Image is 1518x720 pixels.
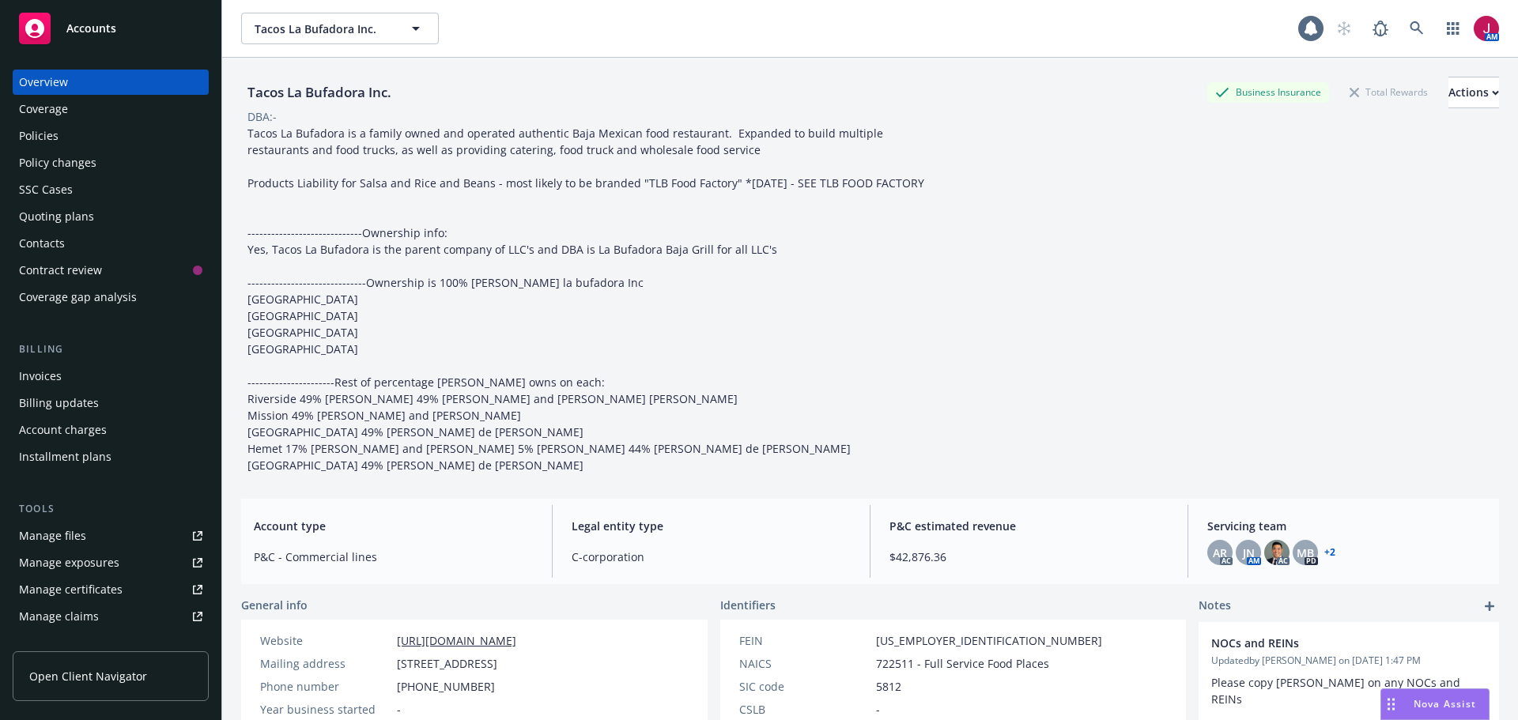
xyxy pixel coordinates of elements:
[247,108,277,125] div: DBA: -
[876,678,901,695] span: 5812
[13,550,209,575] a: Manage exposures
[19,523,86,548] div: Manage files
[1199,622,1499,720] div: NOCs and REINsUpdatedby [PERSON_NAME] on [DATE] 1:47 PMPlease copy [PERSON_NAME] on any NOCs and ...
[19,150,96,175] div: Policy changes
[19,123,59,149] div: Policies
[19,204,94,229] div: Quoting plans
[1365,13,1396,44] a: Report a Bug
[19,285,137,310] div: Coverage gap analysis
[1342,82,1436,102] div: Total Rewards
[13,390,209,416] a: Billing updates
[13,150,209,175] a: Policy changes
[876,701,880,718] span: -
[13,604,209,629] a: Manage claims
[1297,545,1314,561] span: MB
[260,678,391,695] div: Phone number
[19,231,65,256] div: Contacts
[13,6,209,51] a: Accounts
[397,678,495,695] span: [PHONE_NUMBER]
[1448,77,1499,108] button: Actions
[1213,545,1227,561] span: AR
[1199,597,1231,616] span: Notes
[1401,13,1433,44] a: Search
[19,631,93,656] div: Manage BORs
[720,597,776,613] span: Identifiers
[397,633,516,648] a: [URL][DOMAIN_NAME]
[1380,688,1490,720] button: Nova Assist
[13,417,209,443] a: Account charges
[260,701,391,718] div: Year business started
[13,444,209,469] a: Installment plans
[876,632,1102,649] span: [US_EMPLOYER_IDENTIFICATION_NUMBER]
[19,417,107,443] div: Account charges
[260,655,391,672] div: Mailing address
[876,655,1049,672] span: 722511 - Full Service Food Places
[241,597,308,613] span: General info
[1324,548,1335,557] a: +2
[739,701,870,718] div: CSLB
[1211,675,1463,707] span: Please copy [PERSON_NAME] on any NOCs and REINs
[19,96,68,122] div: Coverage
[1480,597,1499,616] a: add
[13,96,209,122] a: Coverage
[739,632,870,649] div: FEIN
[13,177,209,202] a: SSC Cases
[19,390,99,416] div: Billing updates
[260,632,391,649] div: Website
[397,701,401,718] span: -
[1414,697,1476,711] span: Nova Assist
[1211,654,1486,668] span: Updated by [PERSON_NAME] on [DATE] 1:47 PM
[13,231,209,256] a: Contacts
[13,341,209,357] div: Billing
[13,204,209,229] a: Quoting plans
[19,177,73,202] div: SSC Cases
[19,444,111,469] div: Installment plans
[1211,635,1445,651] span: NOCs and REINs
[13,631,209,656] a: Manage BORs
[66,22,116,35] span: Accounts
[1328,13,1360,44] a: Start snowing
[254,518,533,534] span: Account type
[1474,16,1499,41] img: photo
[19,604,99,629] div: Manage claims
[13,70,209,95] a: Overview
[1207,82,1329,102] div: Business Insurance
[19,577,123,602] div: Manage certificates
[19,70,68,95] div: Overview
[13,258,209,283] a: Contract review
[1437,13,1469,44] a: Switch app
[19,550,119,575] div: Manage exposures
[241,82,398,103] div: Tacos La Bufadora Inc.
[889,518,1169,534] span: P&C estimated revenue
[13,501,209,517] div: Tools
[572,548,851,565] span: C-corporation
[13,577,209,602] a: Manage certificates
[739,655,870,672] div: NAICS
[739,678,870,695] div: SIC code
[13,523,209,548] a: Manage files
[247,126,924,473] span: Tacos La Bufadora is a family owned and operated authentic Baja Mexican food restaurant. Expanded...
[29,668,147,684] span: Open Client Navigator
[1243,545,1255,561] span: JN
[19,258,102,283] div: Contract review
[19,364,62,389] div: Invoices
[13,123,209,149] a: Policies
[254,548,533,565] span: P&C - Commercial lines
[1264,540,1290,565] img: photo
[13,364,209,389] a: Invoices
[13,285,209,310] a: Coverage gap analysis
[241,13,439,44] button: Tacos La Bufadora Inc.
[1207,518,1486,534] span: Servicing team
[1381,689,1401,719] div: Drag to move
[255,21,391,37] span: Tacos La Bufadora Inc.
[397,655,497,672] span: [STREET_ADDRESS]
[889,548,1169,565] span: $42,876.36
[572,518,851,534] span: Legal entity type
